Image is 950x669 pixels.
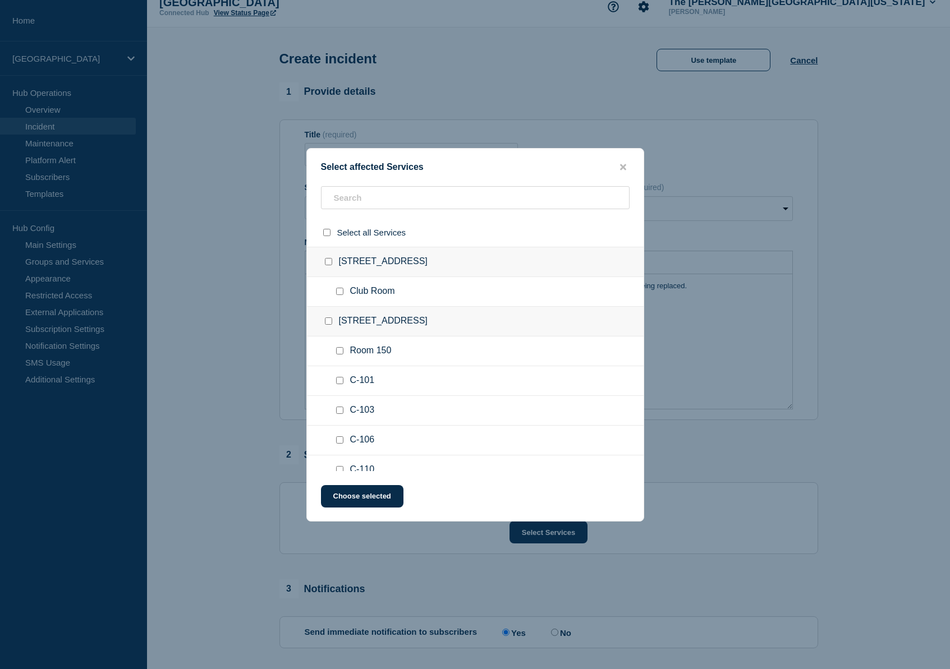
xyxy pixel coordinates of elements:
input: 1776 G Street checkbox [325,317,332,325]
input: Search [321,186,630,209]
span: C-106 [350,435,375,446]
input: C-101 checkbox [336,377,343,384]
button: close button [617,162,630,173]
input: C-103 checkbox [336,407,343,414]
button: Choose selected [321,485,403,507]
span: Club Room [350,286,395,297]
span: C-103 [350,405,375,416]
span: Select all Services [337,228,406,237]
input: 714 21st Street checkbox [325,258,332,265]
span: Room 150 [350,345,392,357]
span: C-110 [350,464,375,476]
input: Club Room checkbox [336,288,343,295]
span: C-101 [350,375,375,386]
input: select all checkbox [323,229,331,236]
input: C-110 checkbox [336,466,343,473]
input: Room 150 checkbox [336,347,343,354]
div: [STREET_ADDRESS] [307,247,644,277]
input: C-106 checkbox [336,436,343,444]
div: Select affected Services [307,162,644,173]
div: [STREET_ADDRESS] [307,307,644,336]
